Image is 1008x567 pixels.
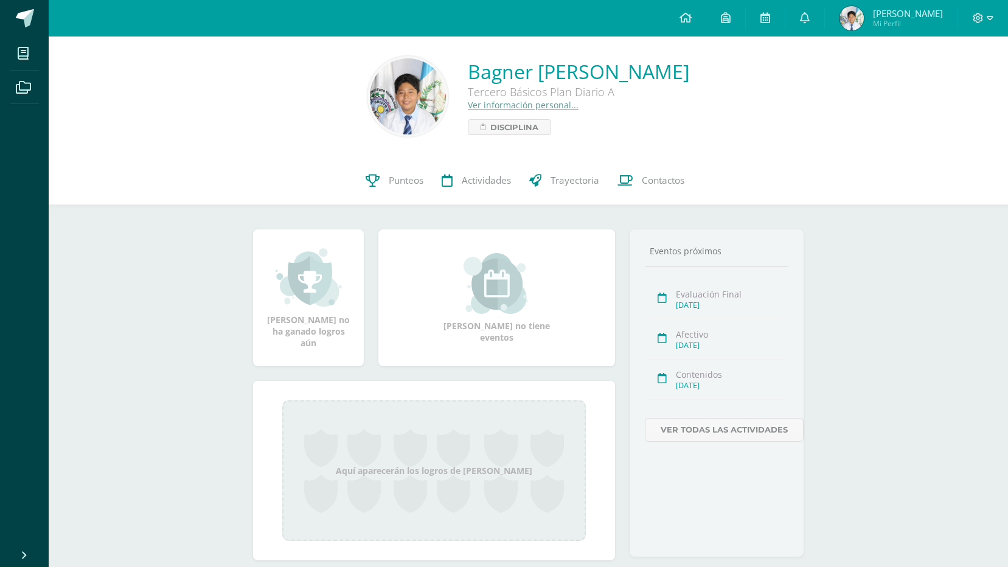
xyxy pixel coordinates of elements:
[490,120,538,134] span: Disciplina
[282,400,586,541] div: Aquí aparecerán los logros de [PERSON_NAME]
[265,247,352,349] div: [PERSON_NAME] no ha ganado logros aún
[520,156,608,205] a: Trayectoria
[468,119,551,135] a: Disciplina
[389,174,423,187] span: Punteos
[608,156,693,205] a: Contactos
[676,340,785,350] div: [DATE]
[642,174,684,187] span: Contactos
[551,174,599,187] span: Trayectoria
[839,6,864,30] img: 628edc87be287ae03bf78b22bf7f3266.png
[436,253,558,343] div: [PERSON_NAME] no tiene eventos
[645,418,804,442] a: Ver todas las actividades
[276,247,342,308] img: achievement_small.png
[676,288,785,300] div: Evaluación Final
[464,253,530,314] img: event_small.png
[645,245,788,257] div: Eventos próximos
[468,85,689,99] div: Tercero Básicos Plan Diario A
[370,58,446,134] img: b112a49125c5a765abb7e4bd1f1d6859.png
[676,329,785,340] div: Afectivo
[873,18,943,29] span: Mi Perfil
[676,300,785,310] div: [DATE]
[433,156,520,205] a: Actividades
[468,58,689,85] a: Bagner [PERSON_NAME]
[462,174,511,187] span: Actividades
[873,7,943,19] span: [PERSON_NAME]
[676,369,785,380] div: Contenidos
[676,380,785,391] div: [DATE]
[356,156,433,205] a: Punteos
[468,99,579,111] a: Ver información personal...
